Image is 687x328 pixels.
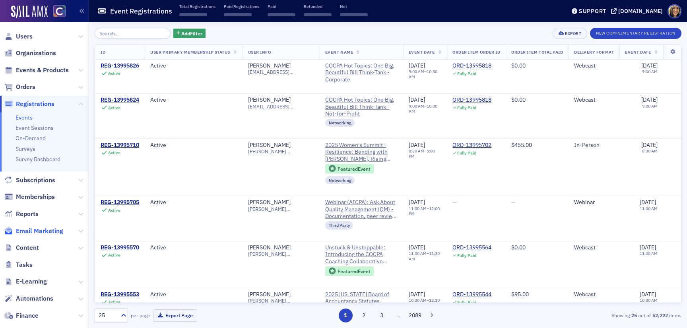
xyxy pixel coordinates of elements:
label: per page [131,312,150,319]
a: ORD-13995818 [452,62,491,69]
span: COCPA Hot Topics: One Big, Beautiful Bill Think-Tank - Corporate [325,62,398,83]
span: User Primary Membership Status [150,49,230,55]
a: REG-13995553 [101,291,139,298]
div: Featured Event [338,167,370,171]
a: Tasks [4,260,33,269]
div: Webcast [574,62,614,69]
span: ‌ [179,13,207,16]
span: [DATE] [409,291,425,298]
a: Automations [4,294,53,303]
span: Event Date [625,49,651,55]
button: 1 [339,309,353,322]
span: [DATE] [409,62,425,69]
span: $0.00 [511,244,526,251]
span: Tasks [16,260,33,269]
div: Featured Event [325,164,374,174]
div: Active [108,71,120,76]
button: 2089 [408,309,422,322]
span: [DATE] [640,244,656,251]
span: [DATE] [641,62,658,69]
a: Registrations [4,100,54,108]
a: Events [16,114,33,121]
button: Export Page [153,309,197,322]
div: Active [150,199,237,206]
button: 2 [357,309,371,322]
div: ORD-13995564 [452,244,491,251]
span: [DATE] [641,96,658,103]
a: Surveys [16,145,35,152]
div: Fully Paid [457,71,476,76]
span: Users [16,32,33,41]
a: Subscriptions [4,176,55,185]
a: [PERSON_NAME] [248,142,291,149]
button: New Complimentary Registration [590,28,681,39]
div: [PERSON_NAME] [248,62,291,69]
img: SailAMX [11,6,48,18]
div: – [409,251,441,261]
div: REG-13995570 [101,244,139,251]
time: 9:00 AM [409,103,424,109]
span: Email Marketing [16,227,63,235]
span: [DATE] [641,141,658,149]
span: Delivery Format [574,49,614,55]
span: [PERSON_NAME][EMAIL_ADDRESS][DOMAIN_NAME] [248,251,314,257]
p: Paid Registrations [224,4,259,9]
a: COCPA Hot Topics: One Big, Beautiful Bill Think-Tank - Not-for-Profit [325,96,398,118]
span: … [393,312,404,319]
time: 10:30 AM [409,69,437,79]
div: Webinar [574,199,614,206]
span: [DATE] [640,291,656,298]
time: 11:00 AM [640,206,658,211]
a: 2025 [US_STATE] Board of Accountancy Statutes, Rules, and Regulations [325,291,398,312]
a: REG-13995705 [101,199,139,206]
a: Webinar (AICPA): Ask About Quality Management (QM) - Documentation, peer review and the QM standa... [325,199,398,220]
span: Add Filter [181,30,202,37]
p: Net [340,4,368,9]
span: ‌ [340,13,368,16]
a: Orders [4,83,35,91]
a: Events & Products [4,66,69,75]
div: Fully Paid [457,253,476,258]
div: Active [108,150,120,155]
time: 11:30 AM [409,251,440,261]
div: Active [150,291,237,298]
h1: Event Registrations [110,6,172,16]
strong: 52,222 [651,312,669,319]
span: [DATE] [409,199,425,206]
div: Active [108,105,120,110]
a: ORD-13995702 [452,142,491,149]
span: ‌ [224,13,252,16]
div: – [409,206,441,216]
time: 12:00 PM [409,206,440,216]
time: 10:30 AM [409,297,427,303]
button: [DOMAIN_NAME] [611,8,666,14]
time: 11:00 AM [409,206,427,211]
time: 5:00 PM [409,148,435,159]
a: View Homepage [48,5,66,19]
div: Featured Event [325,266,374,276]
div: Export [565,31,581,36]
a: New Complimentary Registration [590,29,681,36]
div: Webcast [574,291,614,298]
span: Orders [16,83,35,91]
a: [PERSON_NAME] [248,244,291,251]
a: REG-13995824 [101,96,139,104]
time: 8:30 AM [642,148,658,154]
div: Showing out of items [491,312,681,319]
span: [PERSON_NAME][EMAIL_ADDRESS][DOMAIN_NAME] [248,298,314,304]
time: 11:00 AM [409,251,427,256]
img: SailAMX [53,5,66,17]
a: Survey Dashboard [16,156,60,163]
time: 10:30 AM [640,297,658,303]
span: E-Learning [16,277,47,286]
time: 10:00 AM [409,103,437,114]
a: [PERSON_NAME] [248,199,291,206]
p: Total Registrations [179,4,215,9]
p: Paid [268,4,295,9]
span: 2025 Colorado Board of Accountancy Statutes, Rules, and Regulations [325,291,398,312]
